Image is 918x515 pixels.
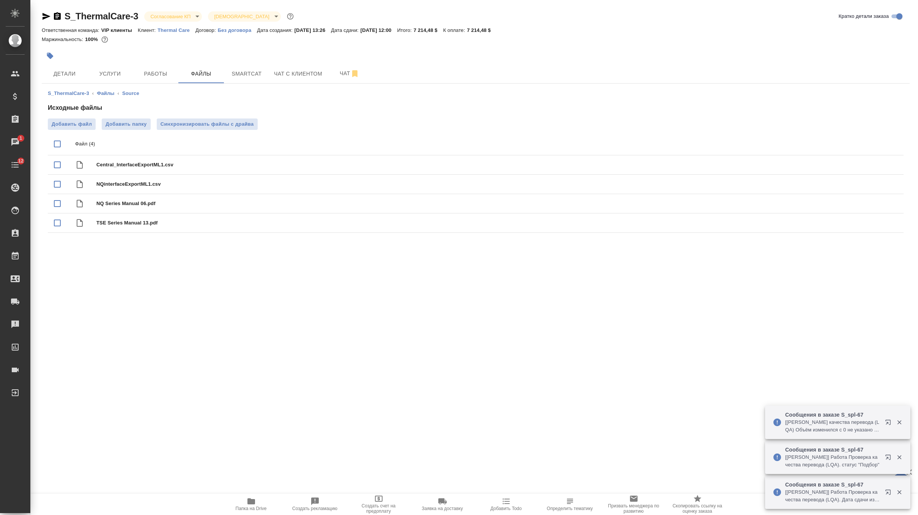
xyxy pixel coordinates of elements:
a: 1 [2,133,28,152]
span: Кратко детали заказа [839,13,889,20]
a: Thermal Care [157,27,195,33]
a: Source [122,90,139,96]
p: Договор: [195,27,218,33]
h4: Исходные файлы [48,103,904,112]
button: Добавить Todo [474,494,538,515]
span: 12 [14,157,28,165]
p: [DATE] 13:26 [294,27,331,33]
button: Папка на Drive [219,494,283,515]
span: Чат [331,69,368,78]
p: VIP клиенты [101,27,138,33]
button: Создать рекламацию [283,494,347,515]
span: Central_InterfaceExportML1.csv [96,161,898,169]
span: Создать счет на предоплату [351,503,406,514]
p: [[PERSON_NAME]] Работа Проверка качества перевода (LQA). Дата сдачи изменилась с "[DATE] 5:00 PM"... [785,488,880,504]
button: Доп статусы указывают на важность/срочность заказа [285,11,295,21]
p: Итого: [397,27,413,33]
button: 0.00 USD; [100,35,110,44]
span: Чат с клиентом [274,69,322,79]
button: Синхронизировать файлы с драйва [157,118,258,130]
button: Закрыть [891,454,907,461]
button: Призвать менеджера по развитию [602,494,666,515]
p: Ответственная команда: [42,27,101,33]
button: Создать счет на предоплату [347,494,411,515]
p: [DATE] 12:00 [361,27,397,33]
p: Клиент: [138,27,157,33]
button: Определить тематику [538,494,602,515]
button: Открыть в новой вкладке [880,415,899,433]
a: Без договора [218,27,257,33]
p: Сообщения в заказе S_spl-67 [785,411,880,419]
button: Закрыть [891,419,907,426]
span: Добавить папку [105,120,146,128]
p: 7 214,48 $ [414,27,443,33]
button: Скопировать ссылку [53,12,62,21]
nav: breadcrumb [48,90,904,97]
div: Согласование КП [144,11,202,22]
p: [[PERSON_NAME]] Работа Проверка качества перевода (LQA). статус "Подбор" [785,453,880,469]
button: Открыть в новой вкладке [880,450,899,468]
span: Детали [46,69,83,79]
p: Сообщения в заказе S_spl-67 [785,481,880,488]
li: ‹ [92,90,94,97]
span: Файлы [183,69,219,79]
p: К оплате: [443,27,467,33]
svg: Отписаться [350,69,359,78]
p: Дата создания: [257,27,294,33]
span: Определить тематику [547,506,593,511]
p: Дата сдачи: [331,27,360,33]
span: Услуги [92,69,128,79]
p: 7 214,48 $ [467,27,496,33]
span: Добавить файл [52,120,92,128]
label: Добавить файл [48,118,96,130]
span: Синхронизировать файлы с драйва [161,120,254,128]
p: [[PERSON_NAME] качества перевода (LQA) Объём изменился с 0 не указано на 1 час Итого. Было: 0 USD... [785,419,880,434]
button: Закрыть [891,489,907,496]
span: Добавить Todo [490,506,521,511]
span: NQinterfaceExportML1.csv [96,180,898,188]
a: S_ThermalCare-3 [48,90,89,96]
li: ‹ [118,90,119,97]
p: Маржинальность: [42,36,85,42]
span: Работы [137,69,174,79]
button: Добавить папку [102,118,150,130]
p: Файл (4) [75,140,898,148]
button: Скопировать ссылку на оценку заказа [666,494,729,515]
a: 12 [2,155,28,174]
span: NQ Series Manual 06.pdf [96,200,898,207]
div: Согласование КП [208,11,280,22]
button: Добавить тэг [42,47,58,64]
button: Скопировать ссылку для ЯМессенджера [42,12,51,21]
span: Призвать менеджера по развитию [606,503,661,514]
span: 1 [15,134,27,142]
button: Заявка на доставку [411,494,474,515]
span: TSE Series Manual 13.pdf [96,219,898,227]
button: [DEMOGRAPHIC_DATA] [212,13,271,20]
span: Папка на Drive [236,506,267,511]
a: Файлы [97,90,114,96]
p: 100% [85,36,100,42]
span: Скопировать ссылку на оценку заказа [670,503,725,514]
a: S_ThermalCare-3 [65,11,138,21]
button: Согласование КП [148,13,193,20]
button: Открыть в новой вкладке [880,485,899,503]
span: Создать рекламацию [292,506,337,511]
span: Smartcat [228,69,265,79]
p: Сообщения в заказе S_spl-67 [785,446,880,453]
span: Заявка на доставку [422,506,463,511]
